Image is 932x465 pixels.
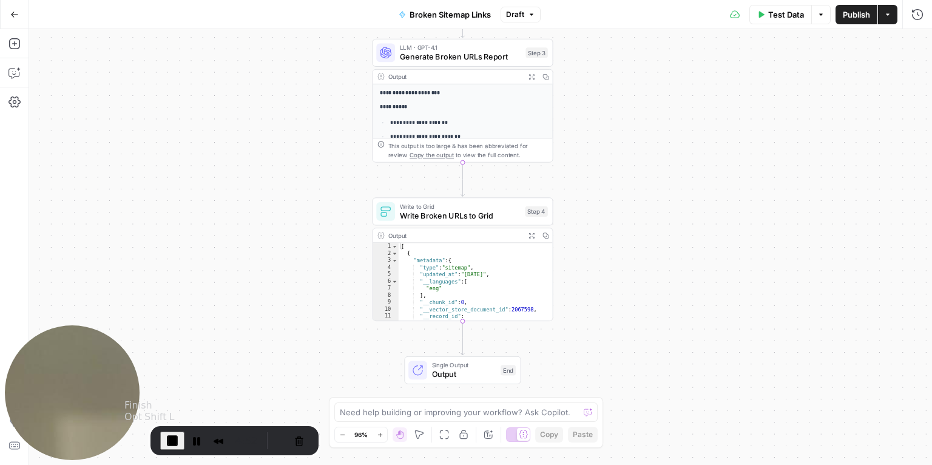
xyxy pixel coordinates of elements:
span: Toggle code folding, rows 1 through 16 [391,243,398,250]
g: Edge from step_3 to step_4 [461,162,465,196]
div: 7 [373,285,399,293]
div: Write to GridWrite Broken URLs to GridStep 4Output[ { "metadata":{ "type":"sitemap", "updated_at"... [373,197,553,321]
span: 96% [354,430,368,440]
div: 10 [373,306,399,313]
g: Edge from step_2 to step_3 [461,4,465,38]
div: Step 4 [525,206,547,217]
div: 11 [373,313,399,334]
g: Edge from step_4 to end [461,321,465,355]
div: 8 [373,292,399,299]
div: Output [388,231,521,240]
span: Single Output [432,361,496,370]
span: Generate Broken URLs Report [400,51,521,63]
div: Step 3 [525,47,548,58]
div: 2 [373,250,399,257]
button: Paste [568,427,598,443]
span: Broken Sitemap Links [410,8,491,21]
button: Copy [535,427,563,443]
div: Single OutputOutputEnd [373,356,553,384]
div: This output is too large & has been abbreviated for review. to view the full content. [388,141,548,160]
span: Paste [573,429,593,440]
span: LLM · GPT-4.1 [400,43,521,52]
div: 5 [373,271,399,278]
span: Write to Grid [400,202,521,211]
button: Draft [501,7,541,22]
div: 3 [373,257,399,264]
span: Output [432,368,496,380]
span: Draft [506,9,524,20]
span: Test Data [768,8,804,21]
div: 6 [373,278,399,285]
div: End [501,365,516,375]
button: Test Data [749,5,811,24]
div: 4 [373,264,399,271]
span: Write Broken URLs to Grid [400,210,521,222]
span: Toggle code folding, rows 6 through 8 [391,278,398,285]
button: Broken Sitemap Links [391,5,498,24]
div: 9 [373,299,399,307]
span: Publish [843,8,870,21]
div: 1 [373,243,399,250]
span: Toggle code folding, rows 3 through 13 [391,257,398,264]
span: Copy [540,429,558,440]
div: Output [388,72,521,81]
span: Toggle code folding, rows 2 through 15 [391,250,398,257]
button: Publish [836,5,877,24]
span: Copy the output [410,151,454,158]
